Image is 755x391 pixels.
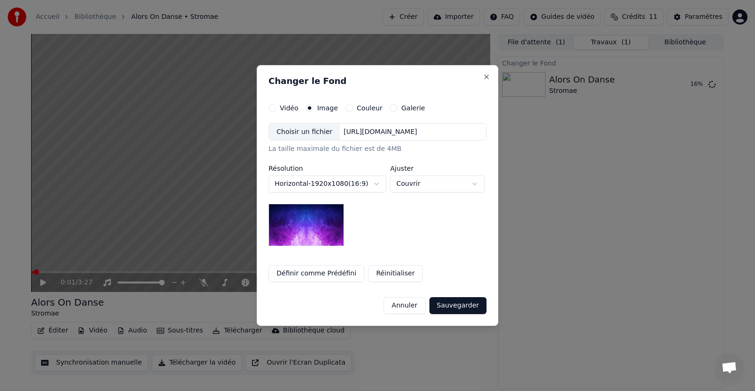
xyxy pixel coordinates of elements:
[429,297,487,314] button: Sauvegarder
[268,265,364,282] button: Définir comme Prédéfini
[280,105,298,111] label: Vidéo
[268,145,487,154] div: La taille maximale du fichier est de 4MB
[268,77,487,85] h2: Changer le Fond
[390,165,485,172] label: Ajuster
[317,105,338,111] label: Image
[268,165,386,172] label: Résolution
[269,124,340,141] div: Choisir un fichier
[384,297,425,314] button: Annuler
[368,265,423,282] button: Réinitialiser
[357,105,382,111] label: Couleur
[340,127,421,137] div: [URL][DOMAIN_NAME]
[401,105,425,111] label: Galerie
